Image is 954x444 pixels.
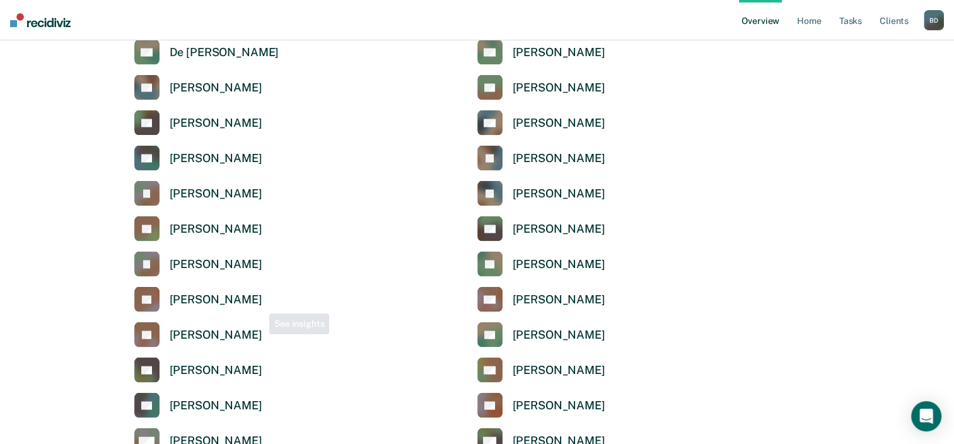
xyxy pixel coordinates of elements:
[134,110,262,136] a: [PERSON_NAME]
[134,216,262,242] a: [PERSON_NAME]
[477,181,605,206] a: [PERSON_NAME]
[134,252,262,277] a: [PERSON_NAME]
[924,10,944,30] button: BD
[477,358,605,383] a: [PERSON_NAME]
[134,146,262,171] a: [PERSON_NAME]
[134,40,279,65] a: De [PERSON_NAME]
[170,363,262,378] div: [PERSON_NAME]
[134,393,262,418] a: [PERSON_NAME]
[513,81,605,95] div: [PERSON_NAME]
[477,322,605,348] a: [PERSON_NAME]
[477,40,605,65] a: [PERSON_NAME]
[513,116,605,131] div: [PERSON_NAME]
[170,328,262,342] div: [PERSON_NAME]
[170,45,279,60] div: De [PERSON_NAME]
[477,252,605,277] a: [PERSON_NAME]
[170,187,262,201] div: [PERSON_NAME]
[477,75,605,100] a: [PERSON_NAME]
[513,222,605,237] div: [PERSON_NAME]
[513,399,605,413] div: [PERSON_NAME]
[170,81,262,95] div: [PERSON_NAME]
[170,399,262,413] div: [PERSON_NAME]
[513,187,605,201] div: [PERSON_NAME]
[170,257,262,272] div: [PERSON_NAME]
[513,363,605,378] div: [PERSON_NAME]
[477,146,605,171] a: [PERSON_NAME]
[134,358,262,383] a: [PERSON_NAME]
[10,13,71,27] img: Recidiviz
[134,322,262,348] a: [PERSON_NAME]
[911,401,941,431] div: Open Intercom Messenger
[477,110,605,136] a: [PERSON_NAME]
[170,222,262,237] div: [PERSON_NAME]
[477,216,605,242] a: [PERSON_NAME]
[513,257,605,272] div: [PERSON_NAME]
[134,75,262,100] a: [PERSON_NAME]
[513,328,605,342] div: [PERSON_NAME]
[477,393,605,418] a: [PERSON_NAME]
[924,10,944,30] div: B D
[513,151,605,166] div: [PERSON_NAME]
[513,45,605,60] div: [PERSON_NAME]
[134,181,262,206] a: [PERSON_NAME]
[170,116,262,131] div: [PERSON_NAME]
[477,287,605,312] a: [PERSON_NAME]
[170,151,262,166] div: [PERSON_NAME]
[513,293,605,307] div: [PERSON_NAME]
[170,293,262,307] div: [PERSON_NAME]
[134,287,262,312] a: [PERSON_NAME]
